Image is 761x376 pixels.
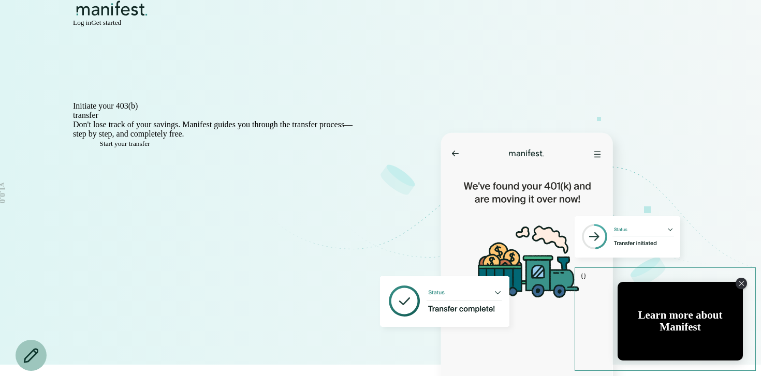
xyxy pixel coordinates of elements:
[91,19,121,27] button: Get started
[618,309,743,333] div: Learn more about Manifest
[73,140,177,148] button: Start your transfer
[618,282,743,360] div: Open Tolstoy
[100,140,150,147] span: Start your transfer
[618,282,743,360] div: Tolstoy bubble widget
[73,111,364,120] h1: transfer
[618,282,743,360] div: Open Tolstoy widget
[98,111,133,119] span: in minutes
[73,101,364,111] h1: Initiate your
[736,278,747,289] div: Close Tolstoy widget
[116,101,138,111] span: 403(b)
[73,19,91,26] span: Log in
[73,19,91,27] button: Log in
[91,19,121,26] span: Get started
[73,120,364,139] p: Don't lose track of your savings. Manifest guides you through the transfer process—step by step, ...
[575,267,756,371] pre: {}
